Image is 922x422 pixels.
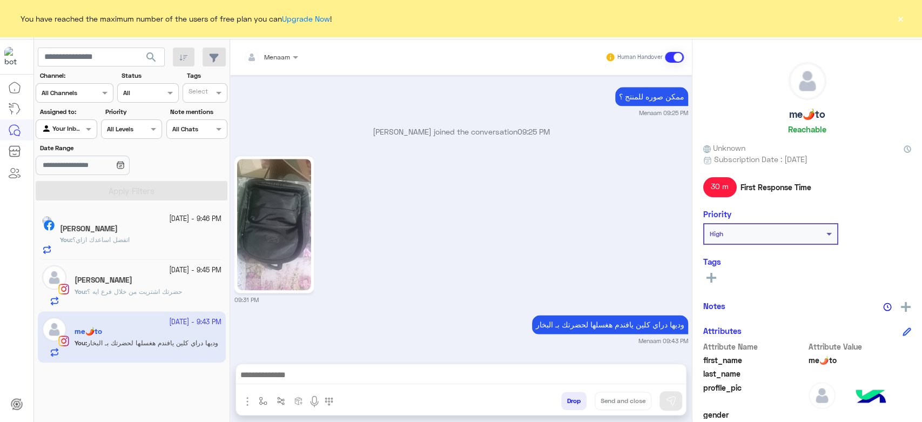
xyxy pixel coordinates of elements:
span: first_name [703,354,806,366]
img: defaultAdmin.png [789,63,826,99]
span: 09:25 PM [517,127,550,136]
img: send voice note [308,395,321,408]
label: Note mentions [170,107,226,117]
h6: Priority [703,209,731,219]
span: profile_pic [703,382,806,407]
img: make a call [325,397,333,406]
p: 21/9/2025, 9:25 PM [615,87,688,106]
p: 21/9/2025, 9:43 PM [532,315,688,334]
small: [DATE] - 9:46 PM [169,214,221,224]
img: defaultAdmin.png [42,265,66,290]
span: last_name [703,368,806,379]
img: Facebook [44,220,55,231]
small: Menaam 09:25 PM [639,109,688,117]
img: send message [665,396,676,406]
small: Menaam 09:43 PM [638,337,688,345]
h6: Tags [703,257,911,266]
button: Send and close [595,392,651,410]
button: Drop [561,392,587,410]
span: You [75,287,85,296]
button: select flow [254,392,272,410]
img: Trigger scenario [277,397,285,405]
span: null [809,409,912,420]
button: create order [290,392,308,410]
span: You [60,236,71,244]
b: : [60,236,72,244]
label: Tags [187,71,226,81]
span: Attribute Value [809,341,912,352]
button: × [895,13,906,24]
img: defaultAdmin.png [809,382,836,409]
span: You have reached the maximum number of the users of free plan you can ! [21,13,332,24]
h5: Bassam Ahmed [60,224,118,233]
span: اتفضل اساعدك ازاي؟ [72,236,130,244]
span: Subscription Date : [DATE] [714,153,807,165]
span: First Response Time [741,182,811,193]
img: notes [883,303,892,311]
h6: Notes [703,301,725,311]
b: High [710,230,723,238]
img: picture [42,216,52,226]
span: Menaam [264,53,290,61]
button: Trigger scenario [272,392,290,410]
h6: Reachable [788,124,826,134]
h5: me🌶️to [789,108,825,120]
span: gender [703,409,806,420]
h6: Attributes [703,326,742,336]
img: send attachment [241,395,254,408]
img: select flow [259,397,267,405]
label: Status [122,71,177,81]
label: Date Range [40,143,161,153]
small: Human Handover [617,53,663,62]
b: : [75,287,87,296]
img: add [901,302,911,312]
img: hulul-logo.png [852,379,890,417]
h5: Mahmoud Abd Elnaser [75,276,132,285]
span: حضرتك اشتريت من خلال فرع ايه ؟ [87,287,182,296]
span: search [145,51,158,64]
a: Upgrade Now [282,14,330,23]
small: [DATE] - 9:45 PM [169,265,221,276]
small: 09:31 PM [234,296,259,304]
span: me🌶️to [809,354,912,366]
span: 30 m [703,177,737,197]
img: 713415422032625 [4,47,24,66]
button: search [138,48,165,71]
label: Channel: [40,71,112,81]
img: Instagram [58,284,69,294]
button: Apply Filters [36,181,227,200]
label: Assigned to: [40,107,96,117]
label: Priority [105,107,161,117]
div: Select [187,86,208,99]
img: create order [294,397,303,405]
p: [PERSON_NAME] joined the conversation [234,126,688,137]
span: Attribute Name [703,341,806,352]
span: Unknown [703,142,745,153]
